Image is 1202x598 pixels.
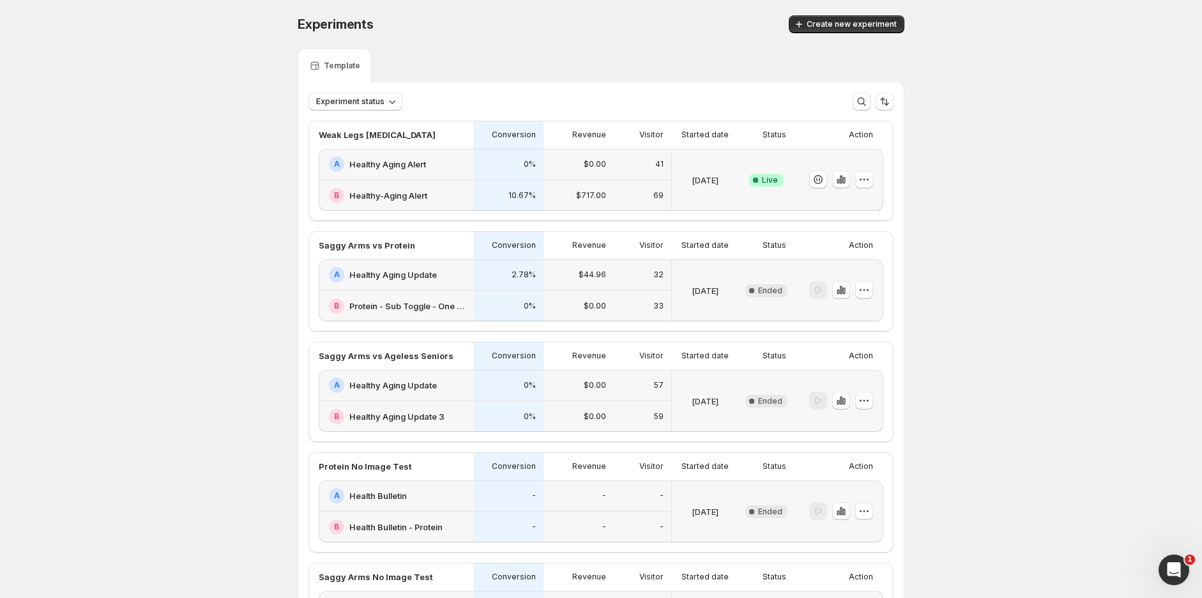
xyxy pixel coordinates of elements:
[579,270,606,280] p: $44.96
[334,190,339,201] h2: B
[576,190,606,201] p: $717.00
[349,189,427,202] h2: Healthy-Aging Alert
[692,505,719,518] p: [DATE]
[692,284,719,297] p: [DATE]
[763,461,786,471] p: Status
[584,301,606,311] p: $0.00
[692,395,719,408] p: [DATE]
[308,93,402,111] button: Experiment status
[334,159,340,169] h2: A
[319,460,412,473] p: Protein No Image Test
[1185,555,1195,565] span: 1
[639,351,664,361] p: Visitor
[758,396,782,406] span: Ended
[572,351,606,361] p: Revenue
[349,489,407,502] h2: Health Bulletin
[508,190,536,201] p: 10.67%
[849,351,873,361] p: Action
[584,411,606,422] p: $0.00
[572,130,606,140] p: Revenue
[524,380,536,390] p: 0%
[681,351,729,361] p: Started date
[639,461,664,471] p: Visitor
[492,130,536,140] p: Conversion
[334,301,339,311] h2: B
[653,270,664,280] p: 32
[692,174,719,187] p: [DATE]
[349,521,443,533] h2: Health Bulletin - Protein
[524,159,536,169] p: 0%
[653,301,664,311] p: 33
[572,572,606,582] p: Revenue
[639,572,664,582] p: Visitor
[334,491,340,501] h2: A
[849,240,873,250] p: Action
[849,572,873,582] p: Action
[334,380,340,390] h2: A
[1159,555,1189,585] iframe: Intercom live chat
[319,239,415,252] p: Saggy Arms vs Protein
[681,461,729,471] p: Started date
[602,522,606,532] p: -
[763,130,786,140] p: Status
[681,572,729,582] p: Started date
[849,130,873,140] p: Action
[532,522,536,532] p: -
[512,270,536,280] p: 2.78%
[349,410,445,423] h2: Healthy Aging Update 3
[334,522,339,532] h2: B
[572,240,606,250] p: Revenue
[532,491,536,501] p: -
[319,571,433,583] p: Saggy Arms No Image Test
[349,300,466,312] h2: Protein - Sub Toggle - One Time Default
[524,301,536,311] p: 0%
[492,572,536,582] p: Conversion
[653,190,664,201] p: 69
[334,270,340,280] h2: A
[572,461,606,471] p: Revenue
[762,175,778,185] span: Live
[316,96,384,107] span: Experiment status
[298,17,374,32] span: Experiments
[524,411,536,422] p: 0%
[639,130,664,140] p: Visitor
[763,240,786,250] p: Status
[653,380,664,390] p: 57
[758,286,782,296] span: Ended
[639,240,664,250] p: Visitor
[492,351,536,361] p: Conversion
[849,461,873,471] p: Action
[492,240,536,250] p: Conversion
[876,93,894,111] button: Sort the results
[653,411,664,422] p: 59
[349,268,437,281] h2: Healthy Aging Update
[492,461,536,471] p: Conversion
[349,379,437,392] h2: Healthy Aging Update
[334,411,339,422] h2: B
[319,128,436,141] p: Weak Legs [MEDICAL_DATA]
[349,158,426,171] h2: Healthy Aging Alert
[758,507,782,517] span: Ended
[789,15,904,33] button: Create new experiment
[584,380,606,390] p: $0.00
[763,351,786,361] p: Status
[660,522,664,532] p: -
[660,491,664,501] p: -
[807,19,897,29] span: Create new experiment
[681,240,729,250] p: Started date
[602,491,606,501] p: -
[655,159,664,169] p: 41
[324,61,360,71] p: Template
[319,349,453,362] p: Saggy Arms vs Ageless Seniors
[584,159,606,169] p: $0.00
[763,572,786,582] p: Status
[681,130,729,140] p: Started date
